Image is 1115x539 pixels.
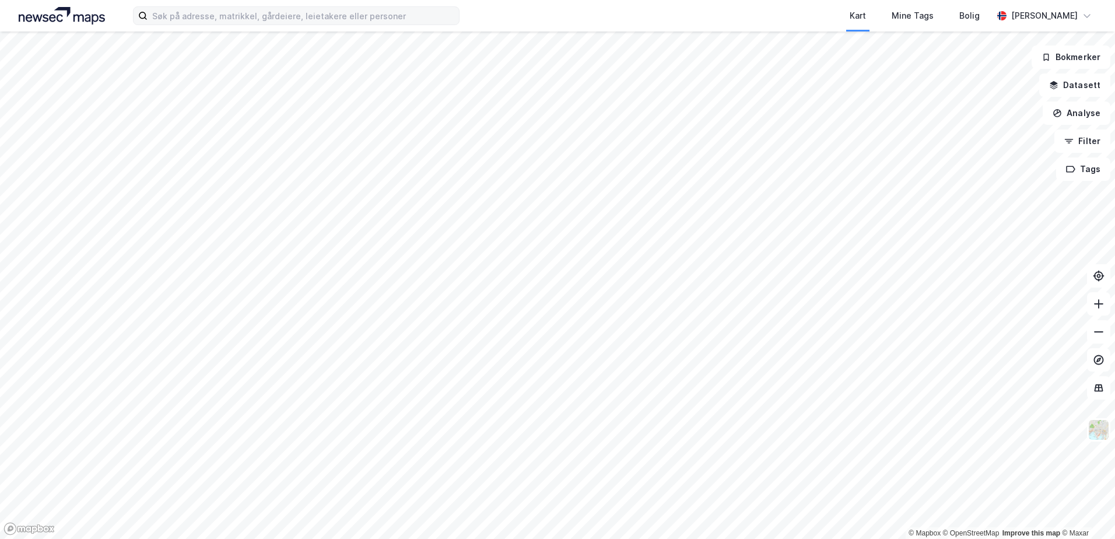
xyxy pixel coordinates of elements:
button: Filter [1054,129,1110,153]
iframe: Chat Widget [1057,483,1115,539]
a: Mapbox [909,529,941,537]
button: Bokmerker [1032,45,1110,69]
input: Søk på adresse, matrikkel, gårdeiere, leietakere eller personer [148,7,459,24]
a: OpenStreetMap [943,529,1000,537]
button: Datasett [1039,73,1110,97]
div: [PERSON_NAME] [1011,9,1078,23]
div: Bolig [959,9,980,23]
div: Kart [850,9,866,23]
a: Mapbox homepage [3,522,55,535]
img: Z [1088,419,1110,441]
div: Kontrollprogram for chat [1057,483,1115,539]
a: Improve this map [1002,529,1060,537]
div: Mine Tags [892,9,934,23]
img: logo.a4113a55bc3d86da70a041830d287a7e.svg [19,7,105,24]
button: Analyse [1043,101,1110,125]
button: Tags [1056,157,1110,181]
